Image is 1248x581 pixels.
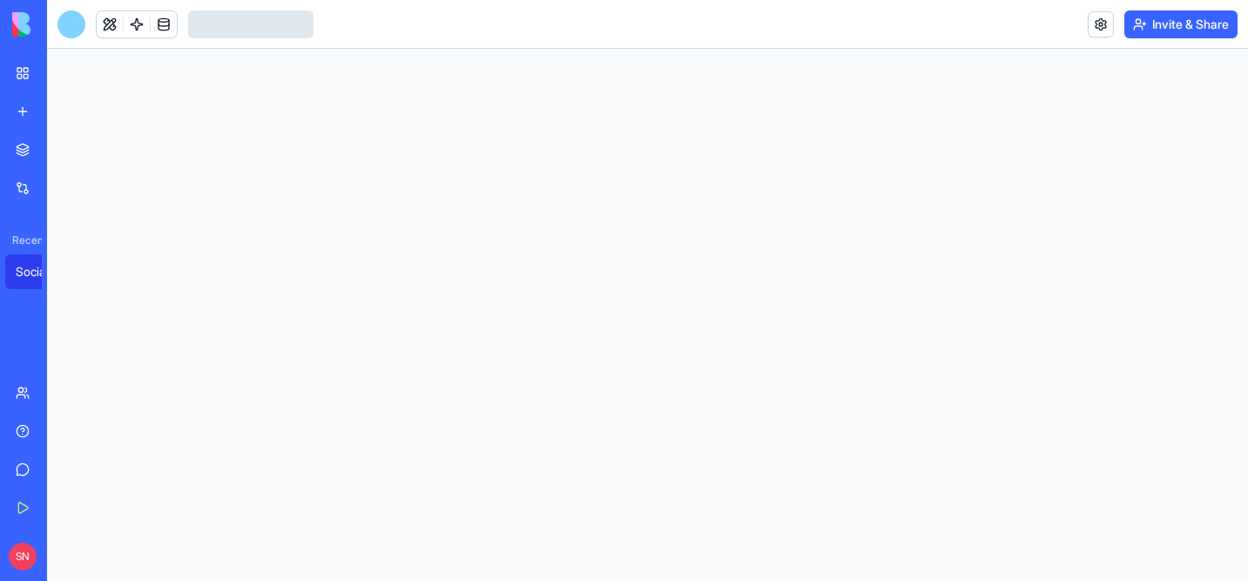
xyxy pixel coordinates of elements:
div: Social Media Scout [16,263,64,280]
span: SN [9,543,37,571]
img: logo [12,12,120,37]
span: Recent [5,233,42,247]
a: Social Media Scout [5,254,75,289]
button: Invite & Share [1124,10,1238,38]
